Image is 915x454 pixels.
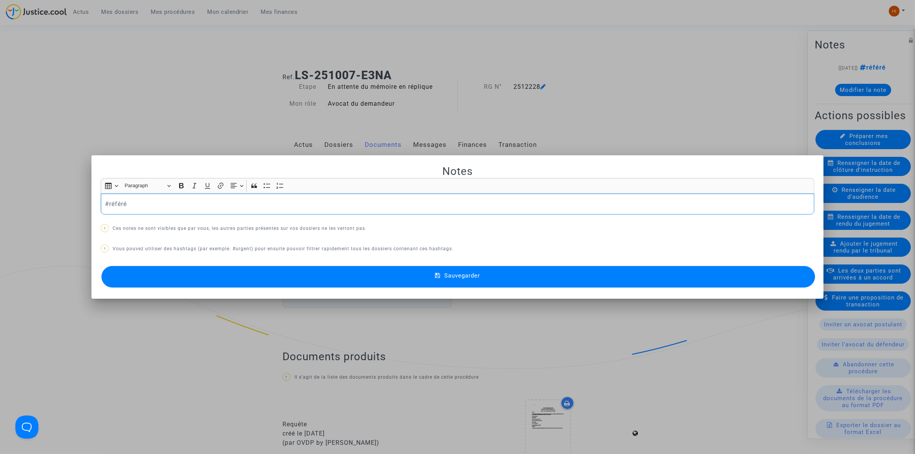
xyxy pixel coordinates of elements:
iframe: Help Scout Beacon - Open [15,416,38,439]
span: ? [104,247,106,251]
button: Paragraph [121,180,174,192]
div: Editor toolbar [101,178,814,193]
span: Sauvegarder [444,272,480,279]
span: Paragraph [125,181,164,190]
div: Rich Text Editor, main [101,193,814,215]
p: #référé [105,199,810,209]
span: ? [104,226,106,231]
h2: Notes [101,165,814,178]
button: Sauvegarder [101,266,815,288]
p: Ces notes ne sont visibles que par vous, les autres parties présentes sur vos dossiers ne les ver... [101,224,814,233]
p: Vous pouvez utiliser des hashtags (par exemple: #urgent) pour ensuite pouvoir filtrer rapidement ... [101,244,814,254]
